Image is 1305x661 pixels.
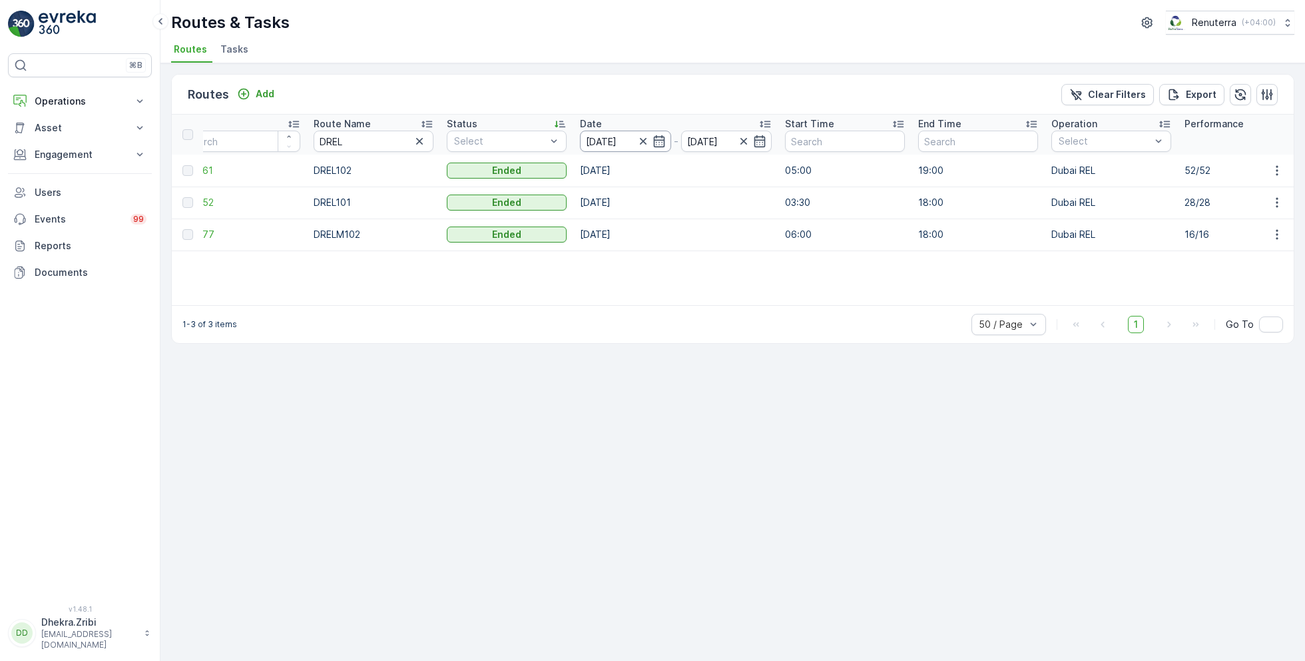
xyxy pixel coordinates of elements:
td: [DATE] [573,155,778,187]
p: Renuterra [1192,16,1236,29]
td: DRELM102 [307,219,440,251]
a: Documents [8,259,152,286]
p: [EMAIL_ADDRESS][DOMAIN_NAME] [41,629,137,650]
p: Status [447,117,477,131]
p: Ended [492,196,521,209]
input: dd/mm/yyyy [681,131,772,152]
p: Operation [1051,117,1097,131]
p: Clear Filters [1088,88,1146,101]
p: Date [580,117,602,131]
p: Engagement [35,148,125,161]
p: Documents [35,266,146,279]
p: Dhekra.Zribi [41,616,137,629]
td: DREL102 [307,155,440,187]
input: Search [180,131,300,152]
p: Users [35,186,146,199]
a: Users [8,179,152,206]
p: Ended [492,164,521,177]
td: 19:00 [912,155,1045,187]
p: ⌘B [129,60,142,71]
div: Toggle Row Selected [182,197,193,208]
p: Start Time [785,117,834,131]
p: Select [454,135,546,148]
a: 216552 [180,196,300,209]
button: Asset [8,115,152,141]
button: Clear Filters [1061,84,1154,105]
p: Performance [1184,117,1244,131]
p: Ended [492,228,521,241]
p: End Time [918,117,961,131]
td: Dubai REL [1045,187,1178,219]
p: Events [35,213,123,226]
span: Tasks [220,43,248,56]
p: 99 [133,214,144,225]
button: Ended [447,163,567,179]
button: Add [232,86,280,102]
button: Renuterra(+04:00) [1166,11,1294,35]
td: DREL101 [307,187,440,219]
p: 1-3 of 3 items [182,319,237,330]
p: - [674,133,678,149]
button: Export [1159,84,1224,105]
td: Dubai REL [1045,155,1178,187]
a: Events99 [8,206,152,233]
p: Route Name [314,117,371,131]
span: 1 [1128,316,1144,333]
img: logo [8,11,35,37]
div: Toggle Row Selected [182,165,193,176]
p: Export [1186,88,1216,101]
p: Reports [35,239,146,253]
button: Ended [447,195,567,211]
button: Ended [447,227,567,243]
a: 216577 [180,228,300,241]
input: Search [314,131,433,152]
td: [DATE] [573,219,778,251]
p: Add [256,87,274,101]
input: Search [785,131,905,152]
td: 05:00 [778,155,912,187]
td: 18:00 [912,219,1045,251]
td: [DATE] [573,187,778,219]
button: Engagement [8,141,152,168]
input: Search [918,131,1038,152]
a: Reports [8,233,152,259]
td: 06:00 [778,219,912,251]
p: Routes [188,85,229,104]
img: logo_light-DOdMpM7g.png [39,11,96,37]
td: 18:00 [912,187,1045,219]
div: DD [11,622,33,644]
p: Routes & Tasks [171,12,290,33]
a: 216561 [180,164,300,177]
span: v 1.48.1 [8,605,152,613]
input: dd/mm/yyyy [580,131,671,152]
p: ( +04:00 ) [1242,17,1276,28]
div: Toggle Row Selected [182,229,193,240]
p: Operations [35,95,125,108]
p: Asset [35,121,125,135]
td: 03:30 [778,187,912,219]
td: Dubai REL [1045,219,1178,251]
span: Go To [1226,318,1254,331]
p: Select [1059,135,1151,148]
img: Screenshot_2024-07-26_at_13.33.01.png [1166,15,1186,30]
button: DDDhekra.Zribi[EMAIL_ADDRESS][DOMAIN_NAME] [8,616,152,650]
button: Operations [8,88,152,115]
span: Routes [174,43,207,56]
